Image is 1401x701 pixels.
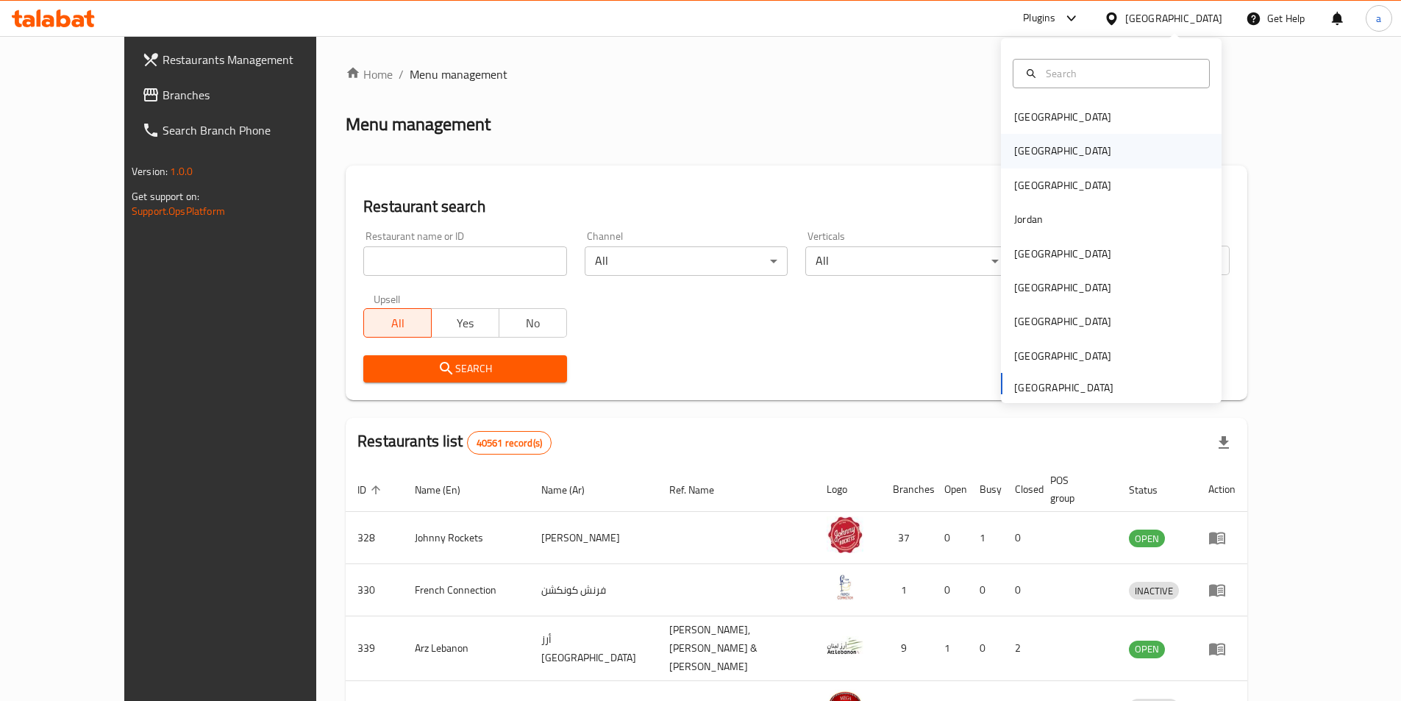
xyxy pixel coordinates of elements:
[130,77,358,113] a: Branches
[499,308,567,338] button: No
[827,516,863,553] img: Johnny Rockets
[815,467,881,512] th: Logo
[363,246,566,276] input: Search for restaurant name or ID..
[375,360,555,378] span: Search
[881,616,933,681] td: 9
[1050,472,1099,507] span: POS group
[363,308,432,338] button: All
[1197,467,1247,512] th: Action
[1208,529,1236,547] div: Menu
[363,355,566,382] button: Search
[1014,109,1111,125] div: [GEOGRAPHIC_DATA]
[933,512,968,564] td: 0
[1125,10,1222,26] div: [GEOGRAPHIC_DATA]
[933,564,968,616] td: 0
[1208,581,1236,599] div: Menu
[130,113,358,148] a: Search Branch Phone
[1003,467,1038,512] th: Closed
[130,42,358,77] a: Restaurants Management
[1129,641,1165,658] span: OPEN
[1129,530,1165,547] span: OPEN
[1208,640,1236,658] div: Menu
[431,308,499,338] button: Yes
[438,313,493,334] span: Yes
[132,162,168,181] span: Version:
[1129,583,1179,599] span: INACTIVE
[1129,481,1177,499] span: Status
[968,616,1003,681] td: 0
[1023,10,1055,27] div: Plugins
[1014,177,1111,193] div: [GEOGRAPHIC_DATA]
[410,65,507,83] span: Menu management
[403,616,530,681] td: Arz Lebanon
[1003,512,1038,564] td: 0
[1014,348,1111,364] div: [GEOGRAPHIC_DATA]
[933,616,968,681] td: 1
[1014,211,1043,227] div: Jordan
[530,564,657,616] td: فرنش كونكشن
[163,51,346,68] span: Restaurants Management
[881,512,933,564] td: 37
[403,564,530,616] td: French Connection
[132,202,225,221] a: Support.OpsPlatform
[530,616,657,681] td: أرز [GEOGRAPHIC_DATA]
[968,512,1003,564] td: 1
[346,65,393,83] a: Home
[805,246,1008,276] div: All
[1014,280,1111,296] div: [GEOGRAPHIC_DATA]
[1003,564,1038,616] td: 0
[1014,246,1111,262] div: [GEOGRAPHIC_DATA]
[346,65,1247,83] nav: breadcrumb
[968,467,1003,512] th: Busy
[357,481,385,499] span: ID
[370,313,426,334] span: All
[1206,425,1241,460] div: Export file
[827,569,863,605] img: French Connection
[933,467,968,512] th: Open
[415,481,480,499] span: Name (En)
[657,616,816,681] td: [PERSON_NAME],[PERSON_NAME] & [PERSON_NAME]
[1003,616,1038,681] td: 2
[585,246,788,276] div: All
[346,564,403,616] td: 330
[468,436,551,450] span: 40561 record(s)
[881,467,933,512] th: Branches
[541,481,604,499] span: Name (Ar)
[530,512,657,564] td: [PERSON_NAME]
[163,121,346,139] span: Search Branch Phone
[357,430,552,455] h2: Restaurants list
[505,313,561,334] span: No
[346,113,491,136] h2: Menu management
[399,65,404,83] li: /
[827,627,863,664] img: Arz Lebanon
[346,512,403,564] td: 328
[669,481,733,499] span: Ref. Name
[170,162,193,181] span: 1.0.0
[1129,530,1165,547] div: OPEN
[1376,10,1381,26] span: a
[968,564,1003,616] td: 0
[1014,143,1111,159] div: [GEOGRAPHIC_DATA]
[1014,313,1111,330] div: [GEOGRAPHIC_DATA]
[1040,65,1200,82] input: Search
[374,293,401,304] label: Upsell
[1129,641,1165,658] div: OPEN
[163,86,346,104] span: Branches
[132,187,199,206] span: Get support on:
[403,512,530,564] td: Johnny Rockets
[467,431,552,455] div: Total records count
[346,616,403,681] td: 339
[881,564,933,616] td: 1
[363,196,1230,218] h2: Restaurant search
